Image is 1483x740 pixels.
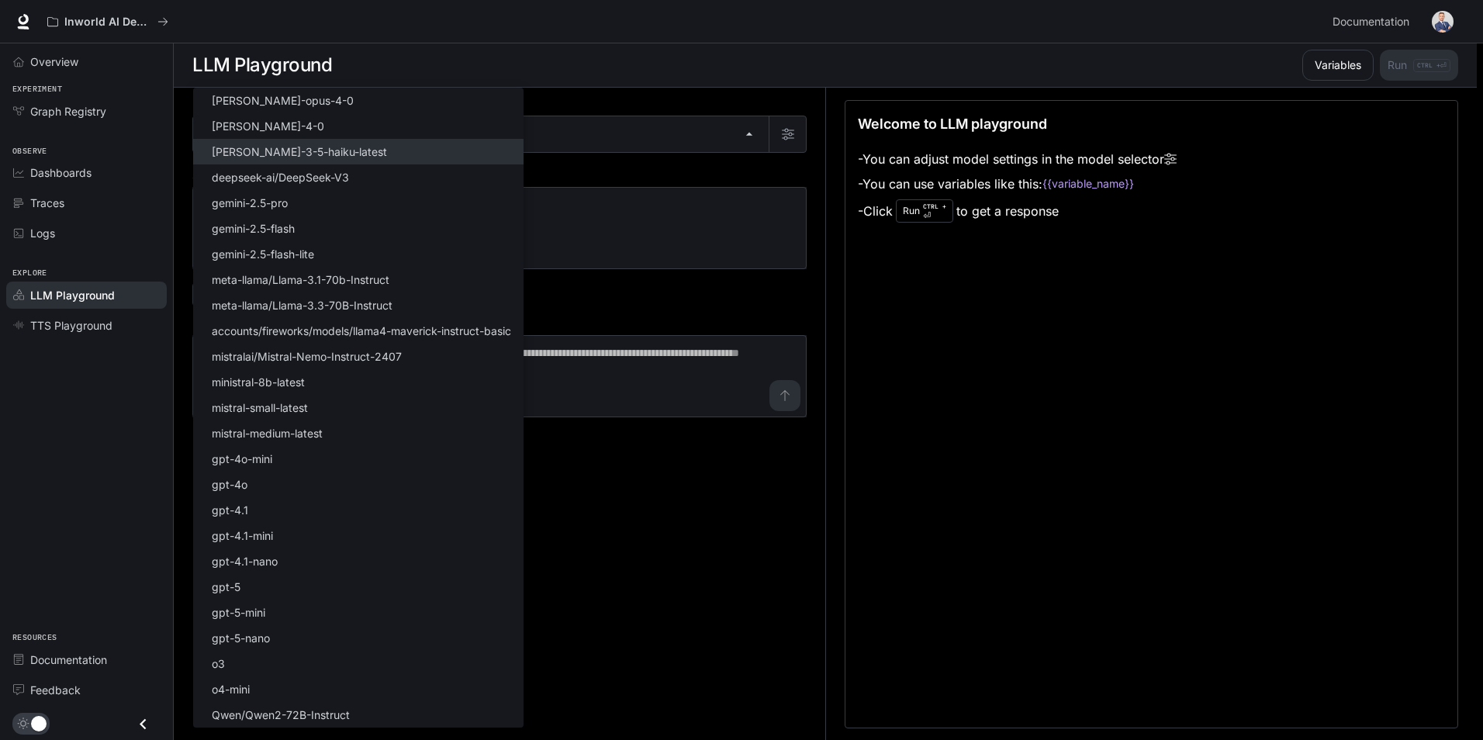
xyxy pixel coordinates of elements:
[212,92,354,109] p: [PERSON_NAME]-opus-4-0
[212,297,392,313] p: meta-llama/Llama-3.3-70B-Instruct
[212,655,225,672] p: o3
[212,246,314,262] p: gemini-2.5-flash-lite
[212,630,270,646] p: gpt-5-nano
[212,374,305,390] p: ministral-8b-latest
[212,144,387,160] p: [PERSON_NAME]-3-5-haiku-latest
[212,451,272,467] p: gpt-4o-mini
[212,118,324,134] p: [PERSON_NAME]-4-0
[212,323,511,339] p: accounts/fireworks/models/llama4-maverick-instruct-basic
[212,681,250,697] p: o4-mini
[212,425,323,441] p: mistral-medium-latest
[212,604,265,621] p: gpt-5-mini
[212,271,389,288] p: meta-llama/Llama-3.1-70b-Instruct
[212,579,240,595] p: gpt-5
[212,502,248,518] p: gpt-4.1
[212,399,308,416] p: mistral-small-latest
[212,169,349,185] p: deepseek-ai/DeepSeek-V3
[212,527,273,544] p: gpt-4.1-mini
[212,348,402,365] p: mistralai/Mistral-Nemo-Instruct-2407
[212,553,278,569] p: gpt-4.1-nano
[212,707,350,723] p: Qwen/Qwen2-72B-Instruct
[212,195,288,211] p: gemini-2.5-pro
[212,220,295,237] p: gemini-2.5-flash
[212,476,247,493] p: gpt-4o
